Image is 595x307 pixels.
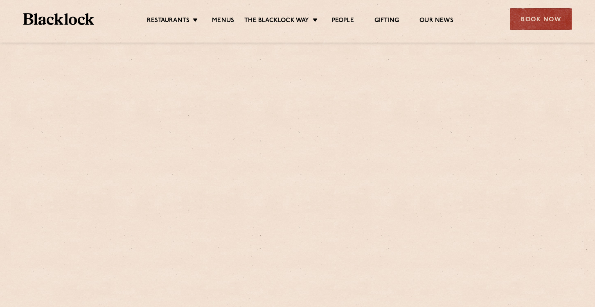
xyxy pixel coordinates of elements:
a: The Blacklock Way [244,17,309,26]
a: Gifting [374,17,399,26]
img: BL_Textured_Logo-footer-cropped.svg [23,13,94,25]
a: Our News [419,17,453,26]
a: People [332,17,354,26]
a: Restaurants [147,17,189,26]
div: Book Now [510,8,572,30]
a: Menus [212,17,234,26]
